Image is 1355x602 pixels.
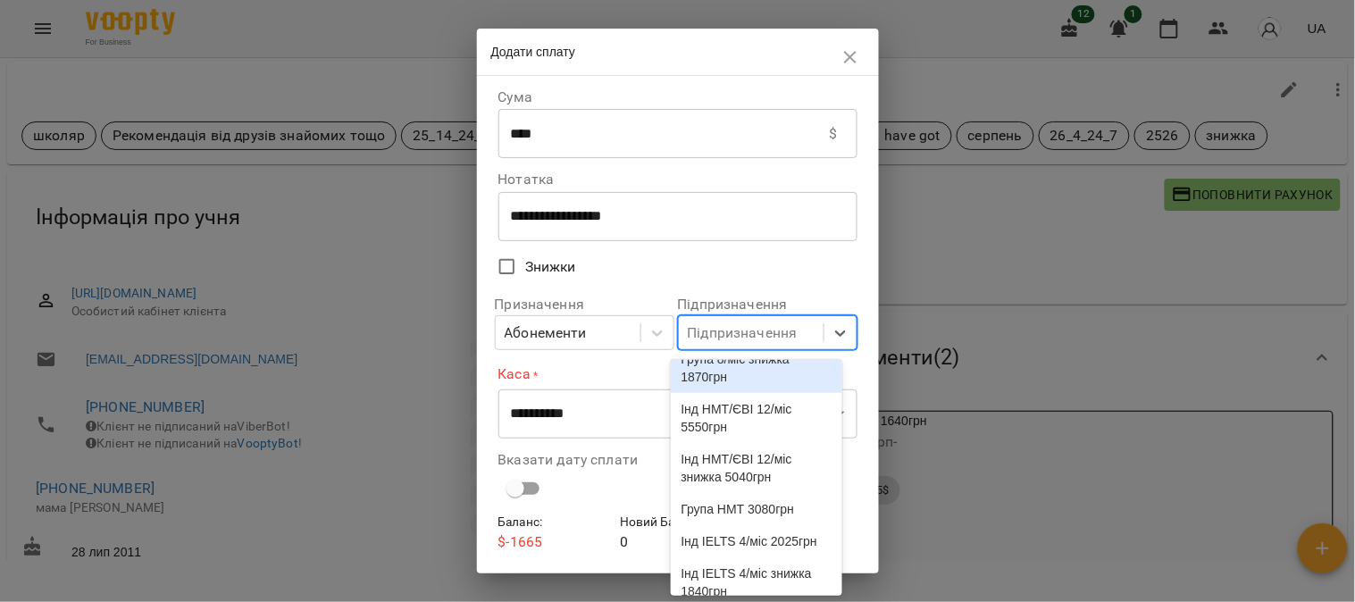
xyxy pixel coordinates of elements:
[829,123,837,145] p: $
[491,45,576,59] span: Додати сплату
[688,322,798,344] div: Підпризначення
[495,297,674,312] label: Призначення
[671,493,843,525] div: Група НМТ 3080грн
[498,172,857,187] label: Нотатка
[671,343,843,393] div: Група 8/міс знижка 1870грн
[678,297,857,312] label: Підпризначення
[671,525,843,557] div: Інд IELTS 4/міс 2025грн
[505,322,587,344] div: Абонементи
[620,513,735,532] h6: Новий Баланс :
[498,364,857,385] label: Каса
[616,509,739,556] div: 0
[498,453,857,467] label: Вказати дату сплати
[498,531,614,553] p: $ -1665
[525,256,576,278] span: Знижки
[671,443,843,493] div: Інд НМТ/ЄВІ 12/міс знижка 5040грн
[498,513,614,532] h6: Баланс :
[498,90,857,105] label: Сума
[671,393,843,443] div: Інд НМТ/ЄВІ 12/міс 5550грн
